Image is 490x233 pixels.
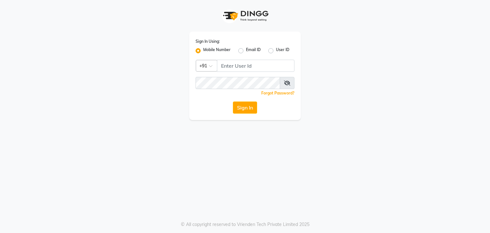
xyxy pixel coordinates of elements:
[233,101,257,114] button: Sign In
[196,77,280,89] input: Username
[203,47,231,55] label: Mobile Number
[276,47,289,55] label: User ID
[196,39,220,44] label: Sign In Using:
[246,47,261,55] label: Email ID
[219,6,271,25] img: logo1.svg
[261,91,294,95] a: Forgot Password?
[217,60,294,72] input: Username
